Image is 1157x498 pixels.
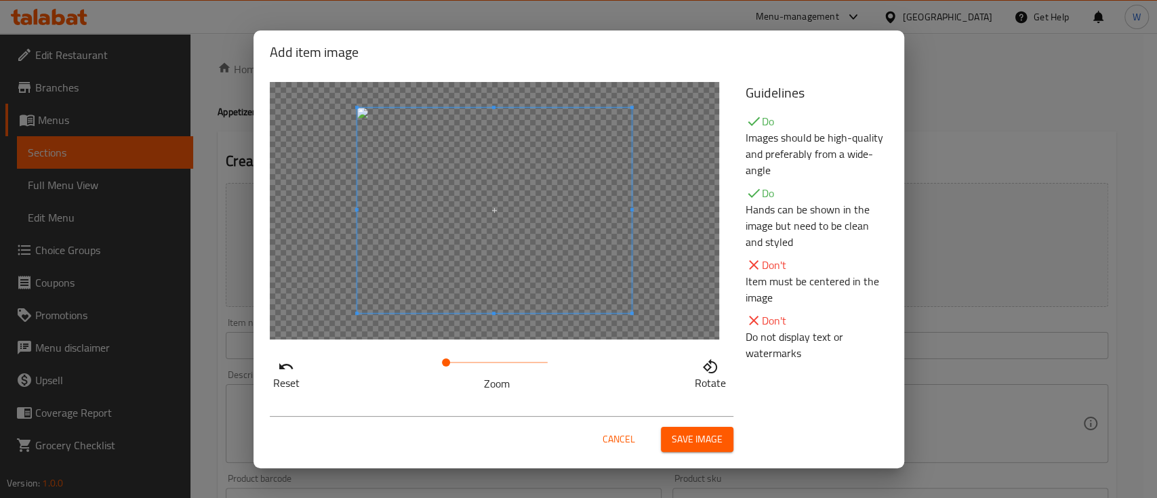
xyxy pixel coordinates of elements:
[695,375,726,391] p: Rotate
[661,427,733,452] button: Save image
[746,82,888,104] h5: Guidelines
[672,431,723,448] span: Save image
[746,273,888,306] p: Item must be centered in the image
[603,431,635,448] span: Cancel
[746,312,888,329] p: Don't
[270,355,303,389] button: Reset
[746,129,888,178] p: Images should be high-quality and preferably from a wide-angle
[746,201,888,250] p: Hands can be shown in the image but need to be clean and styled
[746,113,888,129] p: Do
[746,329,888,361] p: Do not display text or watermarks
[691,355,729,389] button: Rotate
[446,375,548,392] p: Zoom
[746,185,888,201] p: Do
[273,375,300,391] p: Reset
[746,257,888,273] p: Don't
[597,427,641,452] button: Cancel
[270,41,888,63] h2: Add item image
